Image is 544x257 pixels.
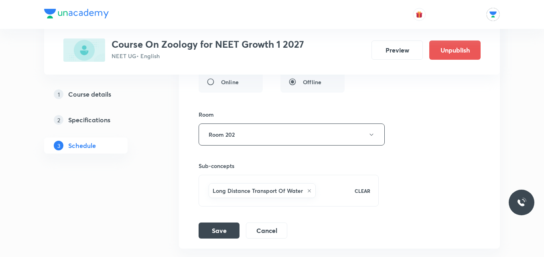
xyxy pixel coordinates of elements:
[413,8,426,21] button: avatar
[199,223,240,239] button: Save
[199,110,214,119] h6: Room
[44,9,109,18] img: Company Logo
[517,198,526,207] img: ttu
[246,223,287,239] button: Cancel
[68,141,96,150] h5: Schedule
[68,89,111,99] h5: Course details
[112,38,304,50] h3: Course On Zoology for NEET Growth 1 2027
[54,115,63,125] p: 2
[112,52,304,60] p: NEET UG • English
[68,115,110,125] h5: Specifications
[371,40,423,60] button: Preview
[429,40,481,60] button: Unpublish
[199,162,379,170] h6: Sub-concepts
[416,11,423,18] img: avatar
[54,141,63,150] p: 3
[63,38,105,62] img: 03FE5CFE-730A-444F-833A-F5FCAE5ED21F_plus.png
[44,112,153,128] a: 2Specifications
[44,9,109,20] a: Company Logo
[213,186,303,195] h6: Long Distance Transport Of Water
[44,86,153,102] a: 1Course details
[486,8,500,21] img: Rajan Naman
[54,89,63,99] p: 1
[199,123,385,146] button: Room 202
[355,187,370,194] p: CLEAR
